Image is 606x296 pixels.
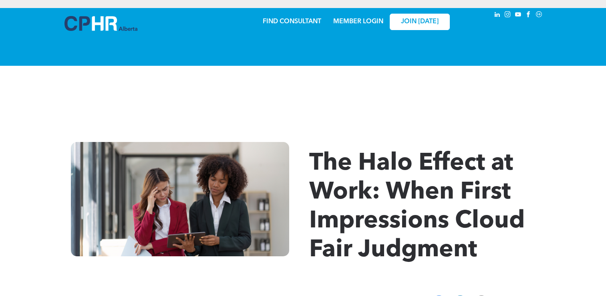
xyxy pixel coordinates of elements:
img: A blue and white logo for cp alberta [64,16,137,31]
span: The Halo Effect at Work: When First Impressions Cloud Fair Judgment [309,152,525,262]
a: FIND CONSULTANT [263,18,321,25]
a: linkedin [493,10,502,21]
span: JOIN [DATE] [401,18,439,26]
a: youtube [514,10,523,21]
a: MEMBER LOGIN [333,18,383,25]
a: JOIN [DATE] [390,14,450,30]
a: instagram [503,10,512,21]
a: Social network [535,10,544,21]
a: facebook [524,10,533,21]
